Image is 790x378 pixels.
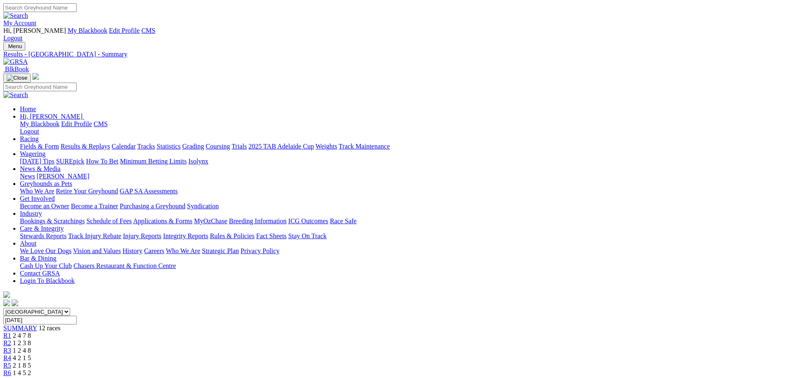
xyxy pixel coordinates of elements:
a: Results - [GEOGRAPHIC_DATA] - Summary [3,51,787,58]
img: logo-grsa-white.png [32,73,39,80]
a: Race Safe [330,217,356,224]
a: Care & Integrity [20,225,64,232]
span: 2 4 7 8 [13,332,31,339]
a: Weights [316,143,337,150]
a: Become a Trainer [71,202,118,210]
img: GRSA [3,58,28,66]
a: News [20,173,35,180]
a: Isolynx [188,158,208,165]
a: Become an Owner [20,202,69,210]
a: GAP SA Assessments [120,188,178,195]
a: Strategic Plan [202,247,239,254]
a: SUREpick [56,158,84,165]
a: News & Media [20,165,61,172]
a: Schedule of Fees [86,217,131,224]
a: CMS [141,27,156,34]
div: Bar & Dining [20,262,787,270]
a: About [20,240,36,247]
span: 4 2 1 5 [13,354,31,361]
a: R1 [3,332,11,339]
a: Greyhounds as Pets [20,180,72,187]
a: Calendar [112,143,136,150]
img: Close [7,75,27,81]
a: Breeding Information [229,217,287,224]
span: Hi, [PERSON_NAME] [3,27,66,34]
a: How To Bet [86,158,119,165]
span: 1 4 5 2 [13,369,31,376]
div: Wagering [20,158,787,165]
span: 2 1 8 5 [13,362,31,369]
a: R3 [3,347,11,354]
a: Edit Profile [61,120,92,127]
a: [DATE] Tips [20,158,54,165]
a: MyOzChase [194,217,227,224]
a: Coursing [206,143,230,150]
a: Login To Blackbook [20,277,75,284]
input: Search [3,3,77,12]
a: Statistics [157,143,181,150]
span: Menu [8,43,22,49]
div: About [20,247,787,255]
a: My Account [3,20,36,27]
a: Logout [20,128,39,135]
a: History [122,247,142,254]
div: Hi, [PERSON_NAME] [20,120,787,135]
a: Stay On Track [288,232,326,239]
a: Bookings & Scratchings [20,217,85,224]
div: My Account [3,27,787,42]
a: ICG Outcomes [288,217,328,224]
img: facebook.svg [3,300,10,306]
div: News & Media [20,173,787,180]
a: Applications & Forms [133,217,192,224]
a: We Love Our Dogs [20,247,71,254]
a: R2 [3,339,11,346]
span: 1 2 3 8 [13,339,31,346]
a: Syndication [187,202,219,210]
input: Search [3,83,77,91]
a: R5 [3,362,11,369]
a: Tracks [137,143,155,150]
a: Careers [144,247,164,254]
a: Chasers Restaurant & Function Centre [73,262,176,269]
a: Logout [3,34,22,41]
a: Fact Sheets [256,232,287,239]
a: Bar & Dining [20,255,56,262]
a: Hi, [PERSON_NAME] [20,113,84,120]
div: Get Involved [20,202,787,210]
button: Toggle navigation [3,73,31,83]
div: Industry [20,217,787,225]
a: SUMMARY [3,324,37,332]
a: R4 [3,354,11,361]
a: R6 [3,369,11,376]
a: Injury Reports [123,232,161,239]
a: Rules & Policies [210,232,255,239]
a: Stewards Reports [20,232,66,239]
a: Fields & Form [20,143,59,150]
span: 1 2 4 8 [13,347,31,354]
a: Wagering [20,150,46,157]
a: Edit Profile [109,27,140,34]
div: Racing [20,143,787,150]
img: logo-grsa-white.png [3,291,10,298]
a: Cash Up Your Club [20,262,72,269]
button: Toggle navigation [3,42,25,51]
a: Industry [20,210,42,217]
a: Vision and Values [73,247,121,254]
a: BlkBook [3,66,29,73]
a: My Blackbook [68,27,107,34]
a: Track Maintenance [339,143,390,150]
a: Integrity Reports [163,232,208,239]
a: Get Involved [20,195,55,202]
a: [PERSON_NAME] [36,173,89,180]
a: My Blackbook [20,120,60,127]
a: Minimum Betting Limits [120,158,187,165]
a: Who We Are [166,247,200,254]
img: Search [3,12,28,20]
